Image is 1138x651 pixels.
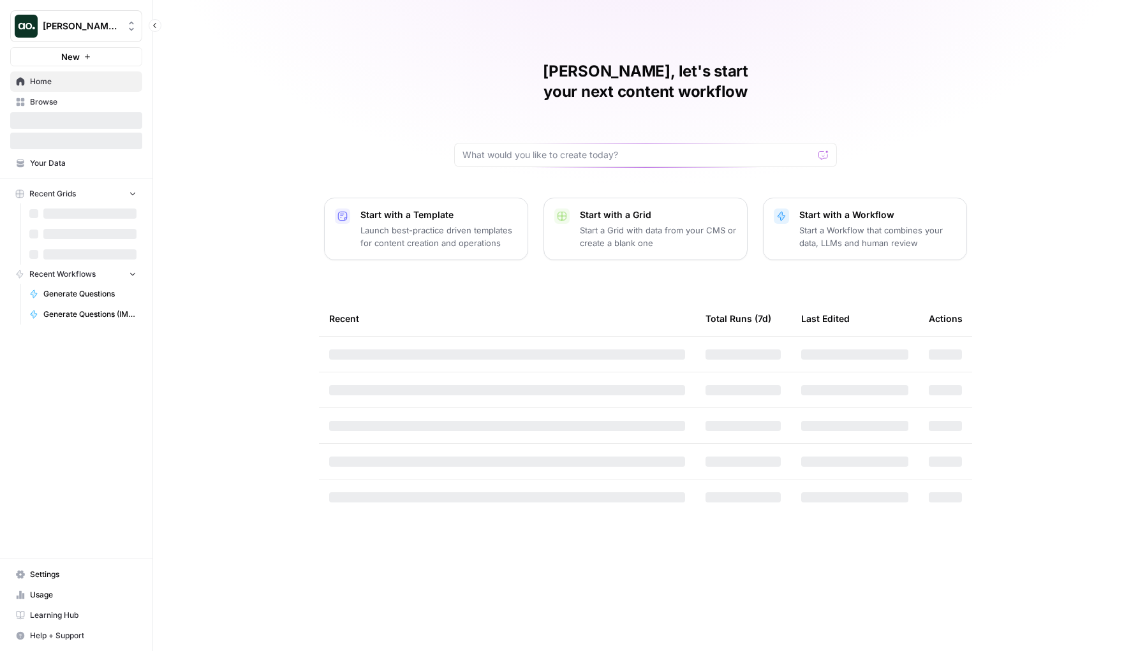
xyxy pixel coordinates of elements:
button: Start with a WorkflowStart a Workflow that combines your data, LLMs and human review [763,198,967,260]
button: Help + Support [10,625,142,646]
span: Recent Grids [29,188,76,200]
input: What would you like to create today? [462,149,813,161]
span: Generate Questions (IMPROVED) [43,309,137,320]
span: Browse [30,96,137,108]
button: New [10,47,142,66]
div: Last Edited [801,301,850,336]
a: Your Data [10,153,142,173]
button: Start with a GridStart a Grid with data from your CMS or create a blank one [543,198,748,260]
span: Generate Questions [43,288,137,300]
span: Home [30,76,137,87]
a: Settings [10,564,142,585]
h1: [PERSON_NAME], let's start your next content workflow [454,61,837,102]
p: Launch best-practice driven templates for content creation and operations [360,224,517,249]
p: Start with a Grid [580,208,737,221]
button: Start with a TemplateLaunch best-practice driven templates for content creation and operations [324,198,528,260]
span: [PERSON_NAME] Test [43,20,120,33]
div: Recent [329,301,685,336]
span: Recent Workflows [29,268,96,280]
a: Usage [10,585,142,605]
p: Start a Workflow that combines your data, LLMs and human review [799,224,956,249]
a: Learning Hub [10,605,142,625]
a: Home [10,71,142,92]
a: Generate Questions (IMPROVED) [24,304,142,325]
p: Start a Grid with data from your CMS or create a blank one [580,224,737,249]
div: Total Runs (7d) [706,301,771,336]
a: Generate Questions [24,284,142,304]
span: Usage [30,589,137,601]
span: Help + Support [30,630,137,641]
span: Learning Hub [30,610,137,621]
p: Start with a Workflow [799,208,956,221]
div: Actions [929,301,963,336]
button: Recent Workflows [10,265,142,284]
p: Start with a Template [360,208,517,221]
span: Settings [30,569,137,580]
button: Workspace: Dillon Test [10,10,142,42]
span: Your Data [30,157,137,169]
a: Browse [10,92,142,112]
button: Recent Grids [10,184,142,203]
span: New [61,50,80,63]
img: Dillon Test Logo [15,15,38,38]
